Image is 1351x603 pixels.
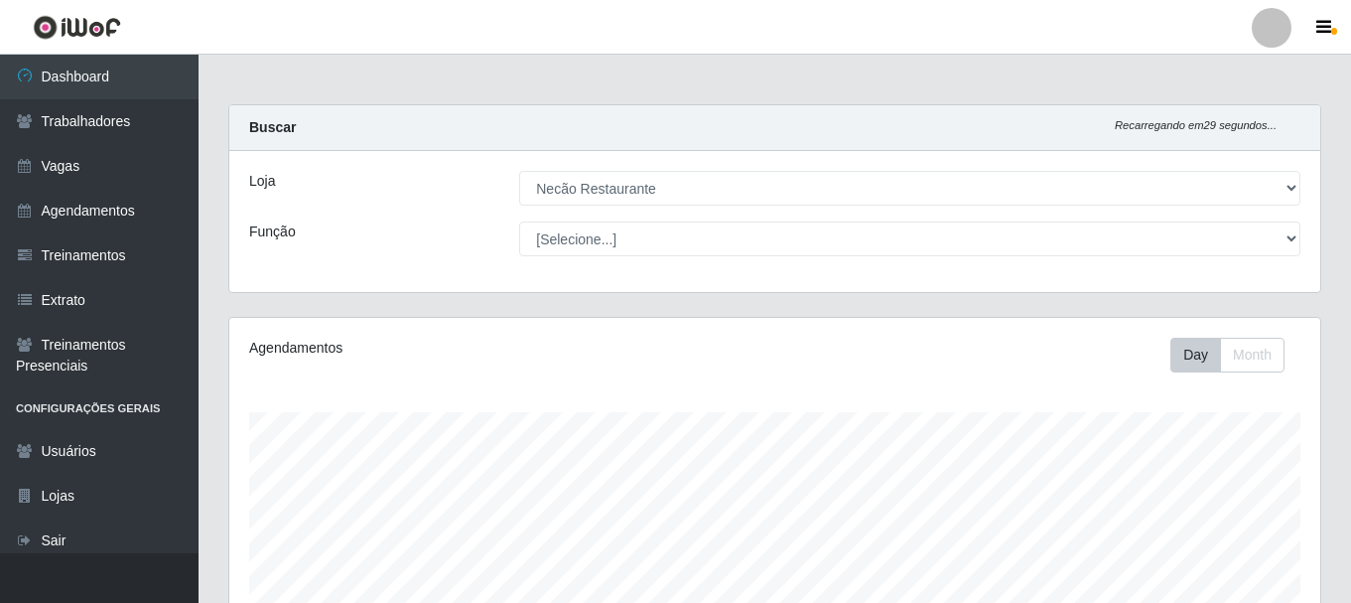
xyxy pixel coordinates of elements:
[33,15,121,40] img: CoreUI Logo
[1115,119,1277,131] i: Recarregando em 29 segundos...
[1170,338,1221,373] button: Day
[1170,338,1300,373] div: Toolbar with button groups
[249,338,670,359] div: Agendamentos
[1220,338,1284,373] button: Month
[249,119,296,135] strong: Buscar
[249,171,275,192] label: Loja
[249,222,296,242] label: Função
[1170,338,1284,373] div: First group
